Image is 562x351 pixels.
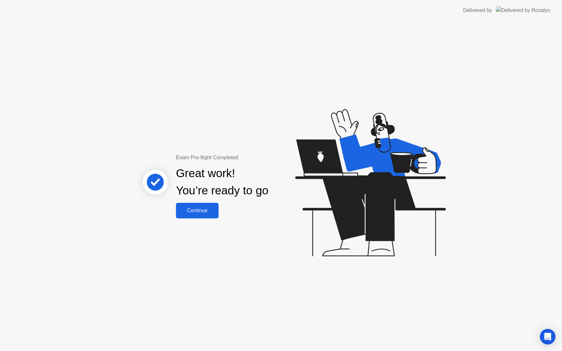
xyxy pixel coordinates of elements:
[176,154,310,162] div: Exam Pre-flight Completed
[176,165,268,199] div: Great work! You’re ready to go
[176,203,219,218] button: Continue
[178,208,217,214] div: Continue
[540,329,555,344] div: Open Intercom Messenger
[463,6,492,14] div: Delivered by
[496,6,550,14] img: Delivered by Rosalyn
